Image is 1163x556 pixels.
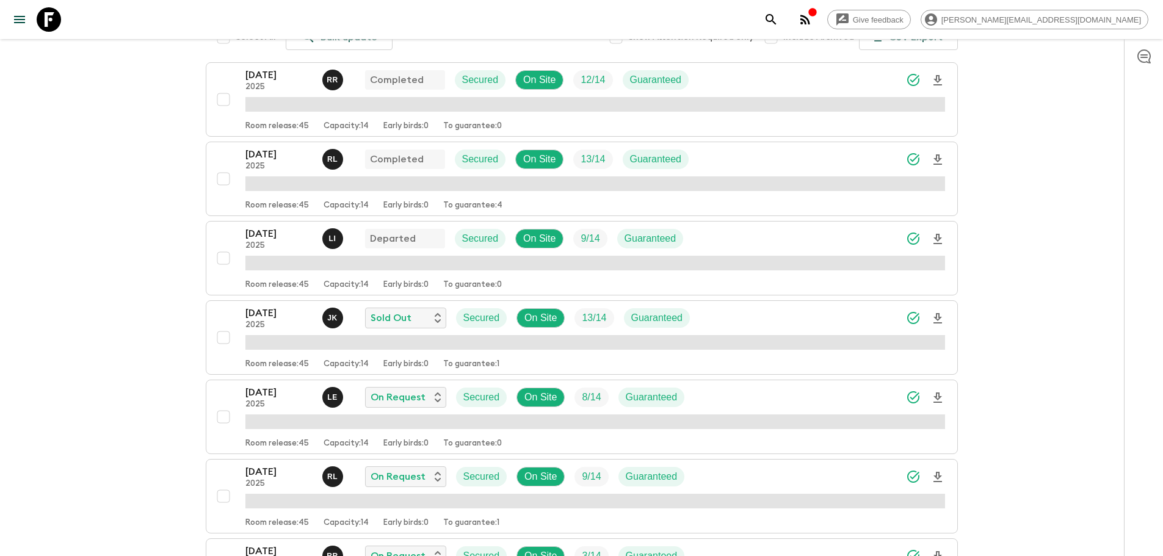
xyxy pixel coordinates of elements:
svg: Synced Successfully [906,311,921,325]
div: Trip Fill [573,150,612,169]
p: 13 / 14 [582,311,606,325]
svg: Download Onboarding [930,470,945,485]
button: [DATE]2025Rabata Legend MpatamaliOn RequestSecuredOn SiteTrip FillGuaranteedRoom release:45Capaci... [206,459,958,533]
p: On Site [523,231,556,246]
p: Room release: 45 [245,280,309,290]
p: Room release: 45 [245,359,309,369]
p: 2025 [245,82,313,92]
div: Secured [455,150,506,169]
p: On Request [371,390,426,405]
button: [DATE]2025Rabata Legend MpatamaliCompletedSecuredOn SiteTrip FillGuaranteedRoom release:45Capacit... [206,142,958,216]
p: Sold Out [371,311,411,325]
svg: Synced Successfully [906,152,921,167]
button: LE [322,387,346,408]
div: Trip Fill [574,467,608,486]
p: R L [327,472,338,482]
p: Early birds: 0 [383,280,429,290]
p: Early birds: 0 [383,518,429,528]
span: Jamie Keenan [322,311,346,321]
p: Capacity: 14 [324,359,369,369]
p: To guarantee: 0 [443,439,502,449]
div: Trip Fill [574,388,608,407]
button: [DATE]2025Lee IrwinsDepartedSecuredOn SiteTrip FillGuaranteedRoom release:45Capacity:14Early bird... [206,221,958,295]
p: Capacity: 14 [324,201,369,211]
p: Guaranteed [630,73,682,87]
p: [DATE] [245,226,313,241]
p: To guarantee: 0 [443,280,502,290]
p: On Request [371,469,426,484]
div: Trip Fill [573,70,612,90]
p: 2025 [245,320,313,330]
svg: Synced Successfully [906,73,921,87]
p: To guarantee: 0 [443,121,502,131]
p: Early birds: 0 [383,359,429,369]
p: 13 / 14 [581,152,605,167]
button: [DATE]2025Leslie EdgarOn RequestSecuredOn SiteTrip FillGuaranteedRoom release:45Capacity:14Early ... [206,380,958,454]
p: Capacity: 14 [324,280,369,290]
p: 9 / 14 [582,469,601,484]
div: Secured [456,388,507,407]
p: Guaranteed [626,390,678,405]
span: Rabata Legend Mpatamali [322,470,346,480]
span: Leslie Edgar [322,391,346,400]
div: Secured [456,467,507,486]
a: Give feedback [827,10,911,29]
div: On Site [516,388,565,407]
div: [PERSON_NAME][EMAIL_ADDRESS][DOMAIN_NAME] [921,10,1148,29]
button: [DATE]2025Jamie KeenanSold OutSecuredOn SiteTrip FillGuaranteedRoom release:45Capacity:14Early bi... [206,300,958,375]
svg: Synced Successfully [906,390,921,405]
p: [DATE] [245,385,313,400]
div: Secured [455,229,506,248]
span: Lee Irwins [322,232,346,242]
p: Guaranteed [631,311,683,325]
div: Secured [456,308,507,328]
svg: Download Onboarding [930,232,945,247]
p: Capacity: 14 [324,121,369,131]
p: Room release: 45 [245,518,309,528]
div: Trip Fill [574,308,614,328]
p: Capacity: 14 [324,439,369,449]
p: Secured [462,73,499,87]
span: Rabata Legend Mpatamali [322,153,346,162]
div: Secured [455,70,506,90]
p: 12 / 14 [581,73,605,87]
p: 8 / 14 [582,390,601,405]
p: [DATE] [245,68,313,82]
p: J K [327,313,338,323]
p: On Site [524,469,557,484]
p: Secured [463,311,500,325]
div: On Site [515,229,563,248]
div: Trip Fill [573,229,607,248]
p: Secured [462,231,499,246]
svg: Download Onboarding [930,391,945,405]
svg: Synced Successfully [906,231,921,246]
p: On Site [524,390,557,405]
p: Early birds: 0 [383,201,429,211]
svg: Download Onboarding [930,311,945,326]
p: Early birds: 0 [383,439,429,449]
p: Capacity: 14 [324,518,369,528]
button: menu [7,7,32,32]
p: Guaranteed [626,469,678,484]
span: [PERSON_NAME][EMAIL_ADDRESS][DOMAIN_NAME] [935,15,1148,24]
p: To guarantee: 4 [443,201,502,211]
p: 2025 [245,400,313,410]
svg: Download Onboarding [930,73,945,88]
p: On Site [524,311,557,325]
p: L E [327,392,338,402]
button: search adventures [759,7,783,32]
p: To guarantee: 1 [443,359,499,369]
button: RL [322,466,346,487]
span: Give feedback [846,15,910,24]
div: On Site [515,70,563,90]
p: Secured [462,152,499,167]
p: Completed [370,73,424,87]
div: On Site [516,467,565,486]
p: Departed [370,231,416,246]
button: [DATE]2025Roland RauCompletedSecuredOn SiteTrip FillGuaranteedRoom release:45Capacity:14Early bir... [206,62,958,137]
p: [DATE] [245,306,313,320]
span: Roland Rau [322,73,346,83]
div: On Site [516,308,565,328]
p: Room release: 45 [245,201,309,211]
div: On Site [515,150,563,169]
